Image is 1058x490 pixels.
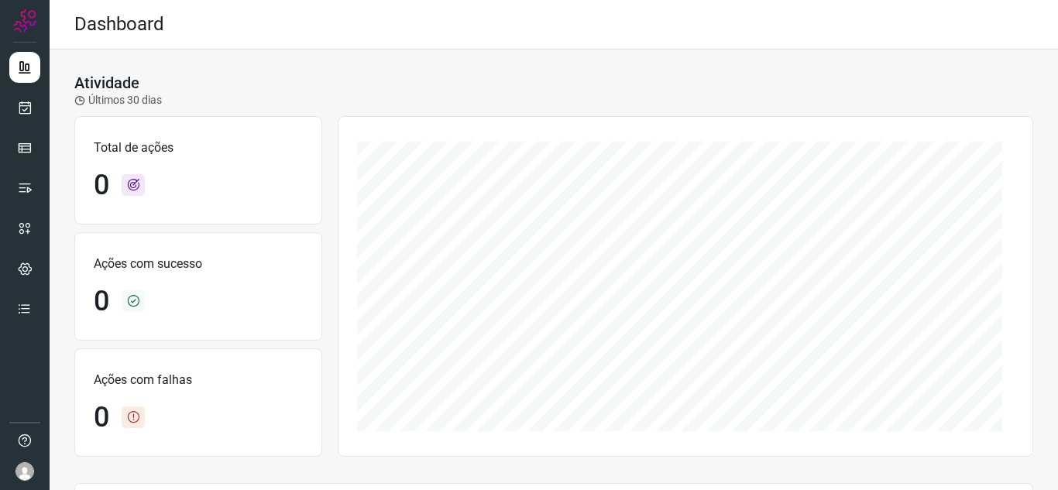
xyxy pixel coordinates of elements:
h3: Atividade [74,74,139,92]
img: avatar-user-boy.jpg [15,462,34,481]
p: Ações com sucesso [94,255,303,273]
p: Total de ações [94,139,303,157]
p: Últimos 30 dias [74,92,162,108]
h1: 0 [94,401,109,434]
h1: 0 [94,169,109,202]
img: Logo [13,9,36,33]
h2: Dashboard [74,13,164,36]
p: Ações com falhas [94,371,303,389]
h1: 0 [94,285,109,318]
